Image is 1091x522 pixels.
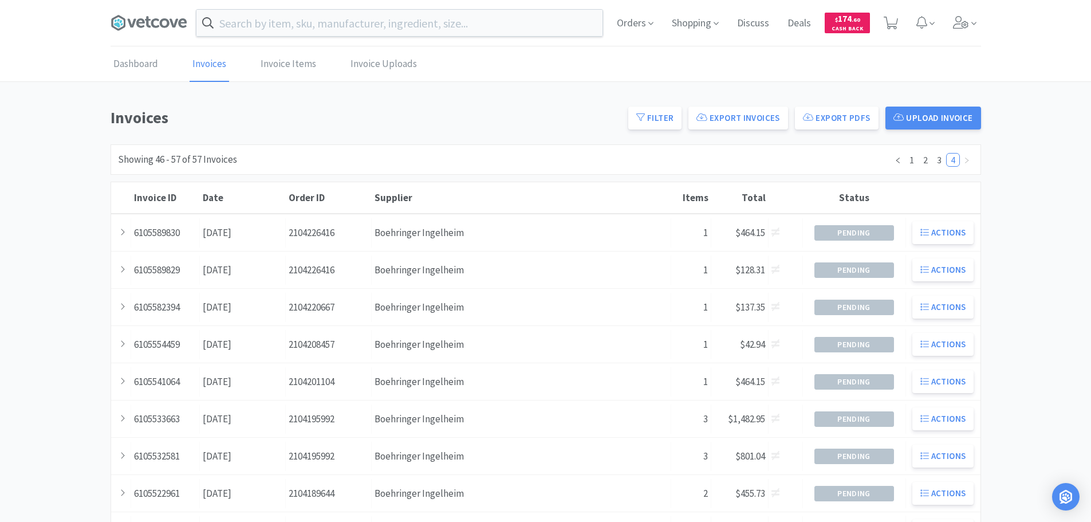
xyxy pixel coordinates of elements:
[671,367,711,397] div: 1
[286,405,372,434] div: 2104195992
[134,191,197,204] div: Invoice ID
[912,221,974,244] button: Actions
[815,449,893,464] span: Pending
[832,26,863,33] span: Cash Back
[735,450,765,462] span: $801.04
[815,263,893,277] span: Pending
[740,338,765,351] span: $42.94
[111,105,622,131] h1: Invoices
[200,367,286,397] div: [DATE]
[372,218,671,248] div: Boehringer Ingelheim
[286,256,372,285] div: 2104226416
[671,256,711,285] div: 1
[671,442,711,471] div: 3
[835,16,838,23] span: $
[919,154,932,166] a: 2
[735,226,765,239] span: $464.15
[912,296,974,319] button: Actions
[815,486,893,501] span: Pending
[963,157,970,164] i: icon: right
[885,107,981,129] button: Upload Invoice
[671,293,711,322] div: 1
[372,293,671,322] div: Boehringer Ingelheim
[200,479,286,508] div: [DATE]
[815,300,893,315] span: Pending
[912,370,974,393] button: Actions
[919,153,932,167] li: 2
[196,10,602,36] input: Search by item, sku, manufacturer, ingredient, size...
[728,413,765,425] span: $1,482.95
[947,154,959,166] a: 4
[895,157,901,164] i: icon: left
[286,442,372,471] div: 2104195992
[815,226,893,240] span: Pending
[671,405,711,434] div: 3
[688,107,787,129] button: Export Invoices
[258,47,319,82] a: Invoice Items
[912,333,974,356] button: Actions
[190,47,229,82] a: Invoices
[372,367,671,397] div: Boehringer Ingelheim
[286,218,372,248] div: 2104226416
[131,442,200,471] div: 6105532581
[131,293,200,322] div: 6105582394
[735,487,765,500] span: $455.73
[372,479,671,508] div: Boehringer Ingelheim
[671,479,711,508] div: 2
[286,367,372,397] div: 2104201104
[912,482,974,505] button: Actions
[714,191,766,204] div: Total
[372,330,671,359] div: Boehringer Ingelheim
[932,153,946,167] li: 3
[815,412,893,426] span: Pending
[289,191,369,204] div: Order ID
[905,154,918,166] a: 1
[912,258,974,281] button: Actions
[200,330,286,359] div: [DATE]
[835,13,860,24] span: 174
[372,256,671,285] div: Boehringer Ingelheim
[912,407,974,430] button: Actions
[815,337,893,352] span: Pending
[671,218,711,248] div: 1
[286,330,372,359] div: 2104208457
[131,256,200,285] div: 6105589829
[1052,483,1080,511] div: Open Intercom Messenger
[905,153,919,167] li: 1
[286,479,372,508] div: 2104189644
[732,18,774,29] a: Discuss
[131,367,200,397] div: 6105541064
[286,293,372,322] div: 2104220667
[131,330,200,359] div: 6105554459
[783,18,816,29] a: Deals
[946,153,960,167] li: 4
[933,154,946,166] a: 3
[960,153,974,167] li: Next Page
[131,479,200,508] div: 6105522961
[111,47,161,82] a: Dashboard
[912,445,974,468] button: Actions
[203,191,283,204] div: Date
[735,301,765,313] span: $137.35
[674,191,708,204] div: Items
[131,405,200,434] div: 6105533663
[795,107,879,129] button: Export PDFs
[200,442,286,471] div: [DATE]
[372,405,671,434] div: Boehringer Ingelheim
[806,191,903,204] div: Status
[852,16,860,23] span: . 60
[200,256,286,285] div: [DATE]
[372,442,671,471] div: Boehringer Ingelheim
[200,218,286,248] div: [DATE]
[200,293,286,322] div: [DATE]
[118,152,237,167] div: Showing 46 - 57 of 57 Invoices
[891,153,905,167] li: Previous Page
[200,405,286,434] div: [DATE]
[815,375,893,389] span: Pending
[628,107,682,129] button: Filter
[825,7,870,38] a: $174.60Cash Back
[375,191,668,204] div: Supplier
[735,375,765,388] span: $464.15
[131,218,200,248] div: 6105589830
[735,264,765,276] span: $128.31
